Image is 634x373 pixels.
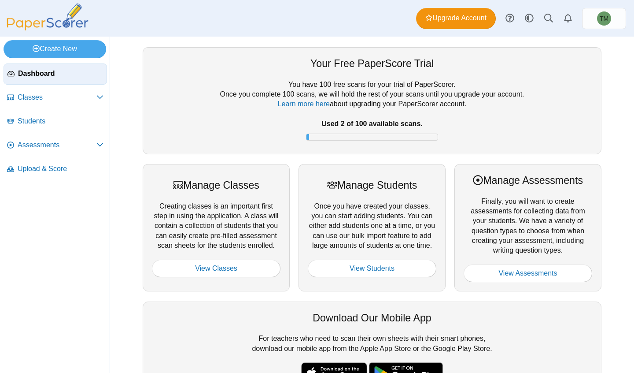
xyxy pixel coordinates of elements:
[4,135,107,156] a: Assessments
[18,69,103,78] span: Dashboard
[308,260,436,277] a: View Students
[18,93,96,102] span: Classes
[4,63,107,85] a: Dashboard
[4,40,106,58] a: Create New
[278,100,330,108] a: Learn more here
[152,56,592,71] div: Your Free PaperScore Trial
[152,311,592,325] div: Download Our Mobile App
[4,111,107,132] a: Students
[299,164,446,291] div: Once you have created your classes, you can start adding students. You can either add students on...
[18,140,96,150] span: Assessments
[454,164,601,291] div: Finally, you will want to create assessments for collecting data from your students. We have a va...
[464,173,592,187] div: Manage Assessments
[425,13,487,23] span: Upgrade Account
[18,164,103,174] span: Upload & Score
[597,11,611,26] span: Tyrone Philippe Mauricio
[308,178,436,192] div: Manage Students
[416,8,496,29] a: Upgrade Account
[152,80,592,145] div: You have 100 free scans for your trial of PaperScorer. Once you complete 100 scans, we will hold ...
[4,24,92,32] a: PaperScorer
[600,15,608,22] span: Tyrone Philippe Mauricio
[582,8,626,29] a: Tyrone Philippe Mauricio
[152,178,280,192] div: Manage Classes
[18,116,103,126] span: Students
[4,87,107,108] a: Classes
[4,4,92,30] img: PaperScorer
[143,164,290,291] div: Creating classes is an important first step in using the application. A class will contain a coll...
[321,120,422,127] b: Used 2 of 100 available scans.
[558,9,578,28] a: Alerts
[464,265,592,282] a: View Assessments
[152,260,280,277] a: View Classes
[4,159,107,180] a: Upload & Score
